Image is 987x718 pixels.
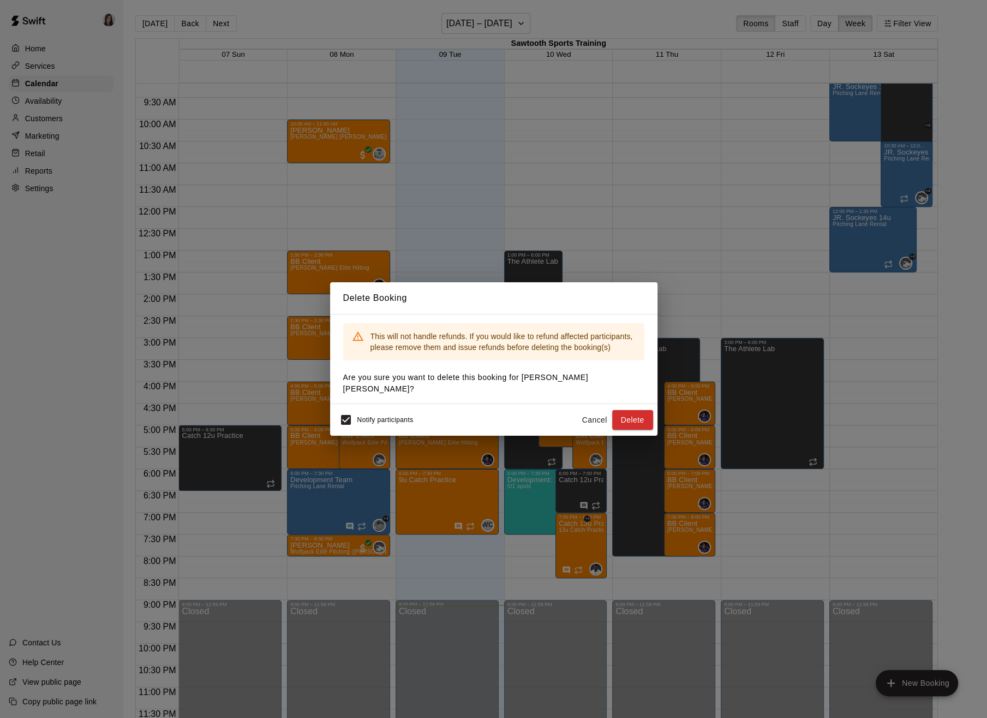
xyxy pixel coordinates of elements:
button: Delete [612,410,653,430]
button: Cancel [577,410,612,430]
span: Notify participants [357,416,414,424]
div: This will not handle refunds. If you would like to refund affected participants, please remove th... [370,327,636,357]
h2: Delete Booking [330,282,657,314]
p: Are you sure you want to delete this booking for [PERSON_NAME] [PERSON_NAME] ? [343,372,644,395]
